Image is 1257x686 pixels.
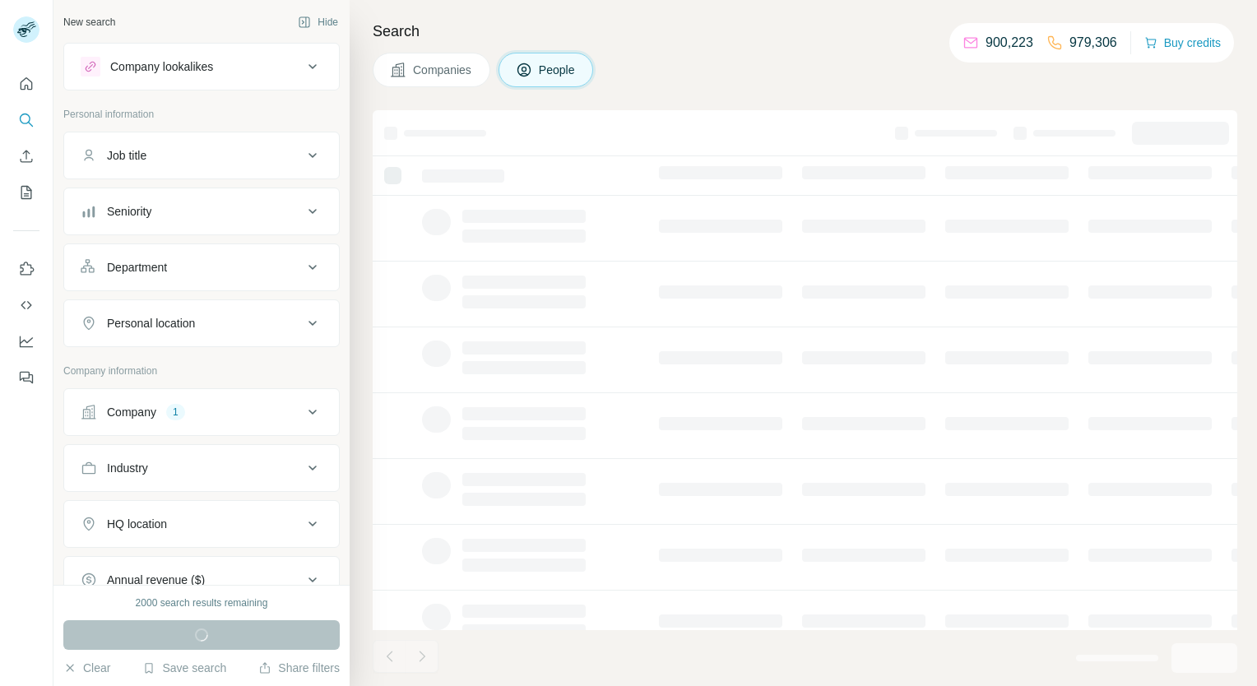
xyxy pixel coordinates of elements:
[64,504,339,544] button: HQ location
[373,20,1237,43] h4: Search
[63,107,340,122] p: Personal information
[13,178,39,207] button: My lists
[539,62,577,78] span: People
[13,327,39,356] button: Dashboard
[107,203,151,220] div: Seniority
[286,10,350,35] button: Hide
[13,290,39,320] button: Use Surfe API
[413,62,473,78] span: Companies
[110,58,213,75] div: Company lookalikes
[1144,31,1221,54] button: Buy credits
[107,259,167,276] div: Department
[13,105,39,135] button: Search
[142,660,226,676] button: Save search
[986,33,1033,53] p: 900,223
[64,192,339,231] button: Seniority
[64,392,339,432] button: Company1
[107,147,146,164] div: Job title
[107,460,148,476] div: Industry
[13,254,39,284] button: Use Surfe on LinkedIn
[166,405,185,419] div: 1
[1069,33,1117,53] p: 979,306
[136,596,268,610] div: 2000 search results remaining
[64,448,339,488] button: Industry
[64,47,339,86] button: Company lookalikes
[107,572,205,588] div: Annual revenue ($)
[258,660,340,676] button: Share filters
[64,136,339,175] button: Job title
[107,516,167,532] div: HQ location
[64,304,339,343] button: Personal location
[13,141,39,171] button: Enrich CSV
[64,248,339,287] button: Department
[63,660,110,676] button: Clear
[13,69,39,99] button: Quick start
[63,15,115,30] div: New search
[107,315,195,331] div: Personal location
[13,363,39,392] button: Feedback
[107,404,156,420] div: Company
[63,364,340,378] p: Company information
[64,560,339,600] button: Annual revenue ($)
